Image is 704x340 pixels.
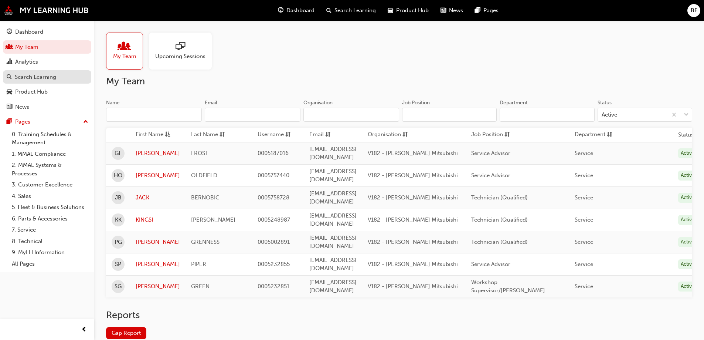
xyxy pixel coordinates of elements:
span: First Name [136,130,163,139]
span: Department [575,130,605,139]
div: Name [106,99,120,107]
span: GREEN [191,283,210,290]
span: GF [115,149,122,158]
th: Status [678,131,694,139]
div: Product Hub [15,88,48,96]
button: BF [687,4,700,17]
span: Technician (Qualified) [471,216,528,223]
a: pages-iconPages [469,3,504,18]
span: sorting-icon [504,130,510,139]
button: Pages [3,115,91,129]
span: Service [575,194,593,201]
input: Name [106,108,202,122]
span: sorting-icon [607,130,612,139]
a: 8. Technical [9,236,91,247]
span: Last Name [191,130,218,139]
div: Department [500,99,528,107]
span: Job Position [471,130,503,139]
span: Organisation [368,130,401,139]
a: JACK [136,193,180,202]
span: Service [575,172,593,179]
span: SP [115,260,121,269]
a: Upcoming Sessions [149,33,218,70]
span: people-icon [120,42,129,52]
span: down-icon [684,110,689,120]
span: OLDFIELD [191,172,217,179]
span: Workshop Supervisor/[PERSON_NAME] [471,279,545,294]
div: News [15,103,29,111]
a: My Team [106,33,149,70]
span: sorting-icon [220,130,225,139]
a: 5. Fleet & Business Solutions [9,202,91,213]
span: 0005757440 [258,172,289,179]
button: Usernamesorting-icon [258,130,298,139]
span: [EMAIL_ADDRESS][DOMAIN_NAME] [309,212,357,228]
span: guage-icon [7,29,12,36]
span: sorting-icon [325,130,331,139]
span: pages-icon [7,119,12,125]
input: Department [500,108,594,122]
span: Email [309,130,324,139]
span: Service Advisor [471,172,510,179]
span: [EMAIL_ADDRESS][DOMAIN_NAME] [309,279,357,294]
div: Active [678,193,697,203]
div: Email [205,99,217,107]
a: 3. Customer Excellence [9,179,91,191]
span: 0005248987 [258,216,290,223]
span: Service [575,216,593,223]
span: search-icon [326,6,331,15]
div: Organisation [303,99,333,107]
a: [PERSON_NAME] [136,260,180,269]
a: car-iconProduct Hub [382,3,435,18]
span: Search Learning [334,6,376,15]
div: Active [678,237,697,247]
span: Service [575,150,593,156]
span: Username [258,130,284,139]
div: Active [678,148,697,158]
span: Technician (Qualified) [471,194,528,201]
span: SG [115,282,122,291]
div: Active [678,171,697,181]
button: Organisationsorting-icon [368,130,408,139]
a: [PERSON_NAME] [136,238,180,246]
div: Analytics [15,58,38,66]
a: news-iconNews [435,3,469,18]
span: car-icon [388,6,393,15]
span: V182 - [PERSON_NAME] Mitsubishi [368,216,458,223]
img: mmal [4,6,89,15]
span: 0005187016 [258,150,289,156]
div: Pages [15,118,30,126]
button: Emailsorting-icon [309,130,350,139]
span: [EMAIL_ADDRESS][DOMAIN_NAME] [309,235,357,250]
span: News [449,6,463,15]
span: HO [114,171,122,180]
span: Service [575,261,593,267]
a: My Team [3,40,91,54]
a: search-iconSearch Learning [320,3,382,18]
span: KK [115,216,122,224]
a: 7. Service [9,224,91,236]
span: Dashboard [286,6,314,15]
span: news-icon [441,6,446,15]
button: First Nameasc-icon [136,130,176,139]
span: 0005758728 [258,194,289,201]
span: pages-icon [475,6,480,15]
span: [PERSON_NAME] [191,216,235,223]
span: PIPER [191,261,206,267]
span: My Team [113,52,136,61]
span: V182 - [PERSON_NAME] Mitsubishi [368,172,458,179]
span: Service [575,283,593,290]
span: prev-icon [81,325,87,334]
span: guage-icon [278,6,283,15]
span: up-icon [83,117,88,127]
a: KINGSI [136,216,180,224]
span: [EMAIL_ADDRESS][DOMAIN_NAME] [309,257,357,272]
span: Upcoming Sessions [155,52,205,61]
a: All Pages [9,258,91,270]
span: 0005232851 [258,283,289,290]
a: guage-iconDashboard [272,3,320,18]
span: search-icon [7,74,12,81]
div: Active [602,111,617,119]
span: [EMAIL_ADDRESS][DOMAIN_NAME] [309,168,357,183]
